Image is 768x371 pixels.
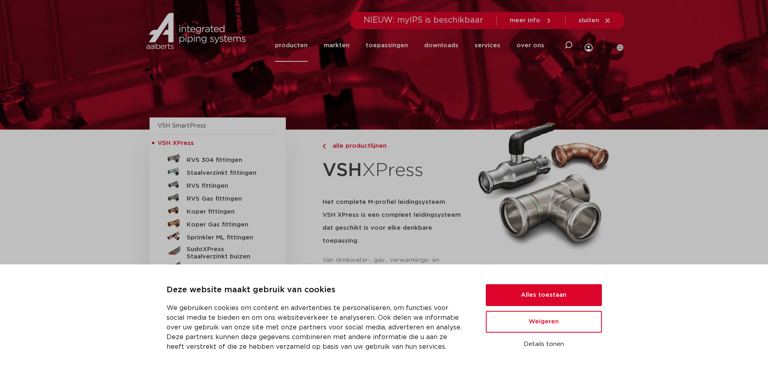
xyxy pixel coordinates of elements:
a: over ons [516,29,544,62]
a: RVS Gas fittingen [158,191,278,204]
strong: VSH [323,161,362,180]
h5: Staalverzinkt fittingen [187,170,266,177]
div: my IPS [585,27,593,64]
a: markten [324,29,350,62]
a: VSH SmartPress [158,123,206,129]
h5: Koper Gas fittingen [187,221,266,228]
h5: RVS Gas fittingen [187,195,266,203]
span: NIEUW: myIPS is beschikbaar [364,16,483,24]
a: RVS fittingen [158,178,278,191]
h5: SudoXPress Staalverzinkt buizen [187,246,266,260]
p: Deze website maakt gebruik van cookies [167,284,466,297]
a: alle productlijnen [323,141,468,151]
h1: XPress [323,155,468,186]
a: downloads [424,29,458,62]
p: Van drinkwater-, gas-, verwarmings- en solarinstallaties tot sprinklersystemen. Het assortiment b... [323,254,468,293]
a: Koper Gas fittingen [158,217,278,230]
img: chevron-right.svg [323,144,326,149]
a: SudoXPress RVS buizen [158,260,278,273]
h5: Het complete M-profiel leidingsysteem VSH XPress is een compleet leidingsysteem dat geschikt is v... [323,196,468,247]
a: toepassingen [366,29,408,62]
nav: Menu [275,29,544,62]
a: Sprinkler ML fittingen [158,230,278,243]
a: meer info [510,17,552,24]
a: RVS 304 fittingen [158,152,278,165]
span: alle productlijnen [328,143,387,149]
h5: Sprinkler ML fittingen [187,234,266,241]
a: Koper fittingen [158,204,278,217]
span: VSH XPress [158,140,194,146]
button: Alles toestaan [486,284,602,306]
h5: RVS fittingen [187,182,266,190]
span: meer info [510,17,540,23]
a: sluiten [579,17,611,24]
button: Details tonen [486,337,602,351]
a: SudoXPress Staalverzinkt buizen [158,243,278,260]
p: We gebruiken cookies om content en advertenties te personaliseren, om functies voor social media ... [167,303,466,352]
h5: RVS 304 fittingen [187,157,266,164]
span: sluiten [579,17,599,23]
h5: Koper fittingen [187,208,266,216]
a: Staalverzinkt fittingen [158,165,278,178]
button: Weigeren [486,311,602,333]
a: services [475,29,500,62]
a: producten [275,29,308,62]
